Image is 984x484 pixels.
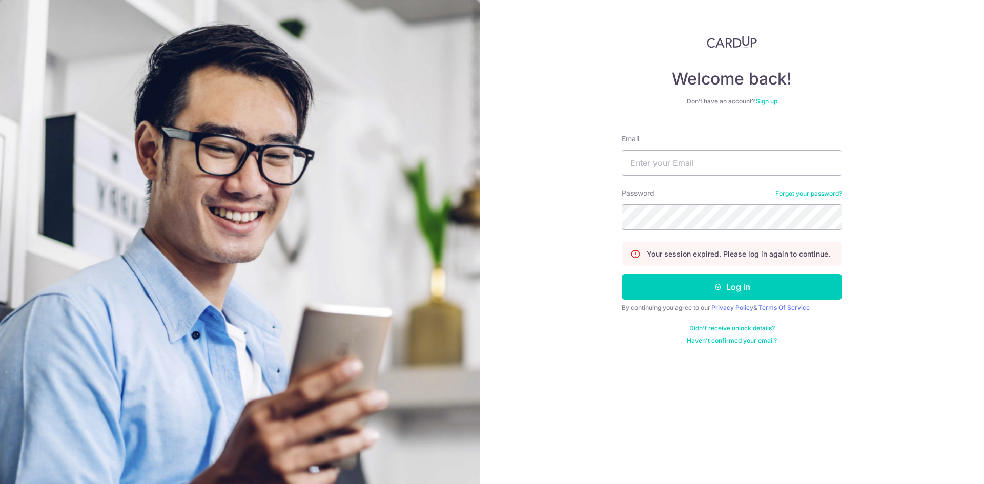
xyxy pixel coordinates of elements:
a: Sign up [756,97,777,105]
button: Log in [622,274,842,300]
label: Password [622,188,654,198]
a: Privacy Policy [711,304,753,311]
a: Forgot your password? [775,190,842,198]
div: By continuing you agree to our & [622,304,842,312]
div: Don’t have an account? [622,97,842,106]
p: Your session expired. Please log in again to continue. [647,249,830,259]
h4: Welcome back! [622,69,842,89]
input: Enter your Email [622,150,842,176]
a: Haven't confirmed your email? [687,336,777,345]
img: CardUp Logo [707,36,757,48]
a: Didn't receive unlock details? [689,324,775,332]
a: Terms Of Service [758,304,810,311]
label: Email [622,134,639,144]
